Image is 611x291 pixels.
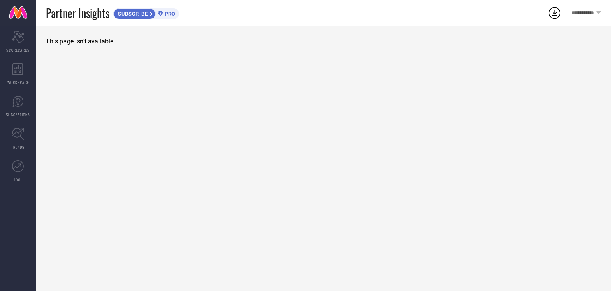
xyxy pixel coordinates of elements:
span: SUBSCRIBE [114,11,150,17]
div: This page isn't available [46,37,601,45]
div: Open download list [547,6,562,20]
a: SUBSCRIBEPRO [113,6,179,19]
span: SCORECARDS [6,47,30,53]
span: TRENDS [11,144,25,150]
span: PRO [163,11,175,17]
span: Partner Insights [46,5,109,21]
span: SUGGESTIONS [6,112,30,118]
span: WORKSPACE [7,79,29,85]
span: FWD [14,176,22,182]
